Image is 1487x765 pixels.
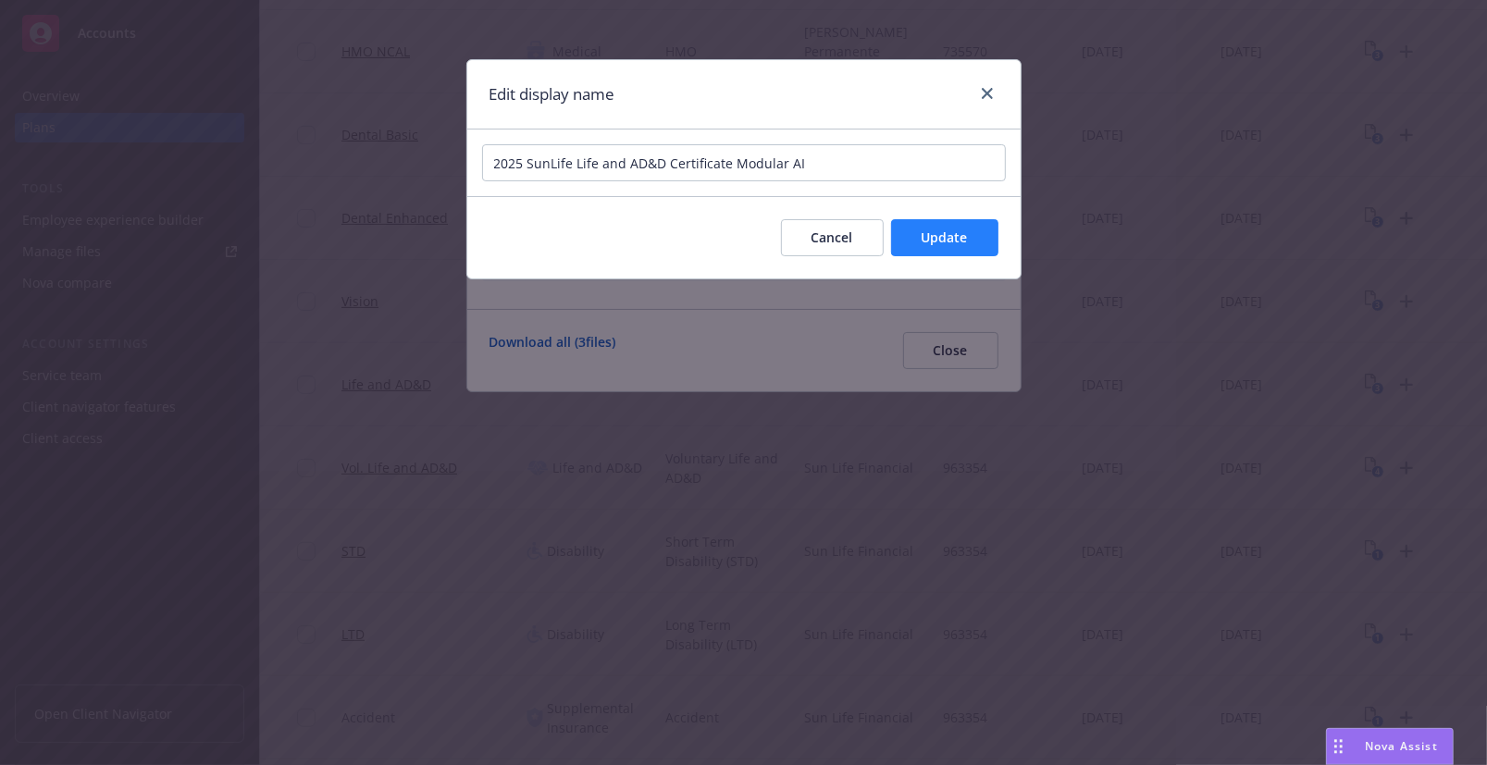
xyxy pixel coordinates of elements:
h1: Edit display name [489,82,615,106]
button: Cancel [781,219,884,256]
button: Update [891,219,998,256]
div: Drag to move [1327,729,1350,764]
a: close [976,82,998,105]
span: Cancel [812,228,853,246]
button: Nova Assist [1326,728,1454,765]
span: Nova Assist [1365,738,1438,754]
span: Update [922,228,968,246]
